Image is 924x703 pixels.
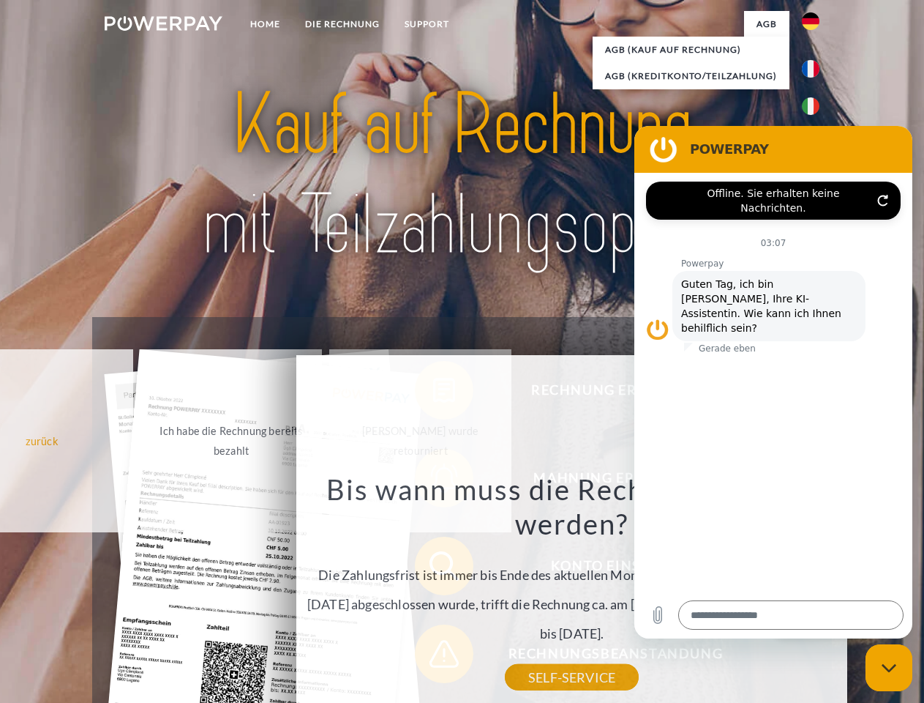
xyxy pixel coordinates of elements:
[593,37,789,63] a: AGB (Kauf auf Rechnung)
[865,644,912,691] iframe: Schaltfläche zum Öffnen des Messaging-Fensters; Konversation läuft
[505,664,639,691] a: SELF-SERVICE
[802,60,819,78] img: fr
[140,70,784,280] img: title-powerpay_de.svg
[802,97,819,115] img: it
[305,472,839,677] div: Die Zahlungsfrist ist immer bis Ende des aktuellen Monats. Wenn die Bestellung z.B. am [DATE] abg...
[105,16,222,31] img: logo-powerpay-white.svg
[392,11,462,37] a: SUPPORT
[593,63,789,89] a: AGB (Kreditkonto/Teilzahlung)
[293,11,392,37] a: DIE RECHNUNG
[744,11,789,37] a: agb
[634,126,912,639] iframe: Messaging-Fenster
[238,11,293,37] a: Home
[305,472,839,542] h3: Bis wann muss die Rechnung bezahlt werden?
[802,12,819,30] img: de
[149,421,314,461] div: Ich habe die Rechnung bereits bezahlt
